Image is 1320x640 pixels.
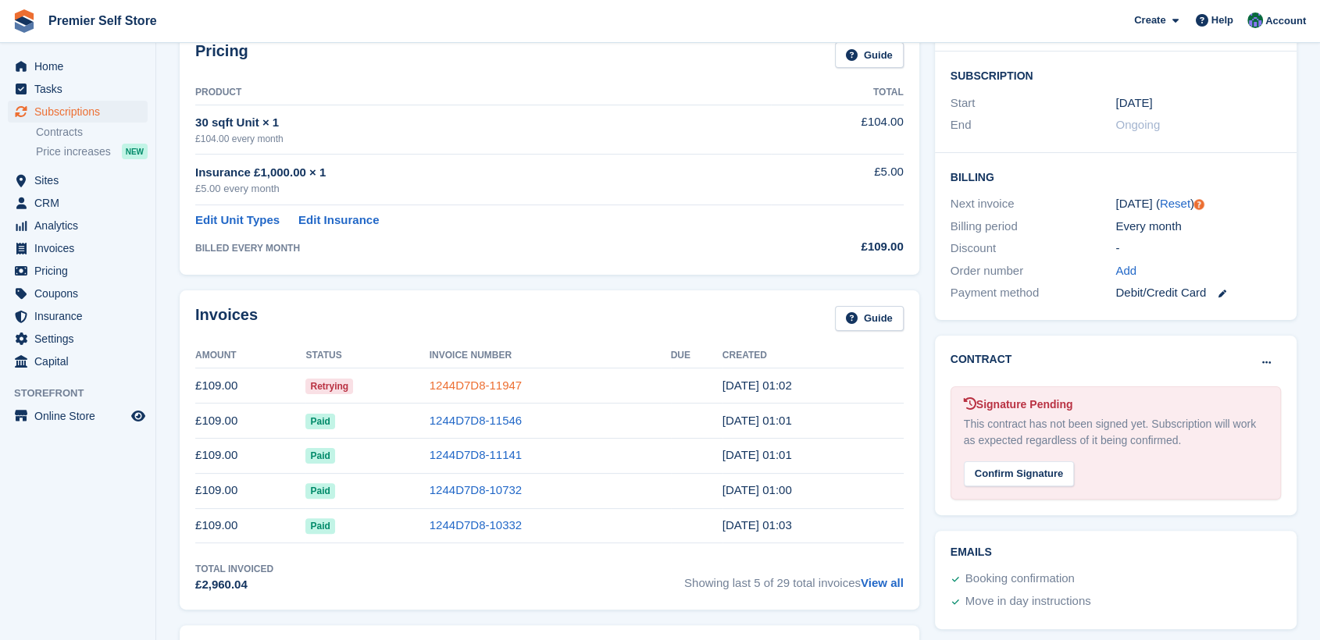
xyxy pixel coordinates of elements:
td: £109.00 [195,508,305,543]
a: menu [8,169,148,191]
div: Next invoice [951,195,1116,213]
a: menu [8,55,148,77]
a: Edit Insurance [298,212,379,229]
span: Account [1265,13,1306,29]
div: £109.00 [771,238,904,256]
a: menu [8,350,148,372]
div: NEW [122,144,148,159]
div: - [1115,240,1281,258]
div: Signature Pending [964,396,1268,413]
span: Tasks [34,78,128,100]
span: Paid [305,448,334,464]
a: Add [1115,262,1136,280]
a: 1244D7D8-11546 [430,414,522,427]
th: Invoice Number [430,343,671,368]
div: [DATE] ( ) [1115,195,1281,213]
td: £109.00 [195,368,305,404]
a: Premier Self Store [42,8,163,34]
a: 1244D7D8-10332 [430,518,522,532]
span: Pricing [34,260,128,282]
a: menu [8,78,148,100]
a: Preview store [129,407,148,425]
div: £5.00 every month [195,181,771,197]
h2: Invoices [195,306,258,332]
div: Start [951,94,1116,112]
a: menu [8,192,148,214]
th: Due [671,343,722,368]
img: stora-icon-8386f47178a22dfd0bd8f6a31ec36ba5ce8667c1dd55bd0f319d3a0aa187defe.svg [12,9,36,33]
span: Subscriptions [34,101,128,123]
span: Help [1211,12,1233,28]
th: Amount [195,343,305,368]
span: Paid [305,414,334,429]
time: 2025-06-20 00:01:35 UTC [722,448,792,461]
span: Capital [34,350,128,372]
td: £104.00 [771,105,904,154]
a: Edit Unit Types [195,212,280,229]
div: BILLED EVERY MONTH [195,241,771,255]
h2: Billing [951,169,1281,184]
span: CRM [34,192,128,214]
span: Price increases [36,144,111,159]
a: 1244D7D8-11141 [430,448,522,461]
h2: Pricing [195,42,248,68]
div: Order number [951,262,1116,280]
span: Invoices [34,237,128,259]
span: Retrying [305,379,353,394]
div: End [951,116,1116,134]
a: 1244D7D8-11947 [430,379,522,392]
span: Ongoing [1115,118,1160,131]
span: Paid [305,518,334,534]
span: Paid [305,483,334,499]
span: Settings [34,328,128,350]
div: Confirm Signature [964,461,1074,487]
div: Debit/Credit Card [1115,284,1281,302]
img: Jo Granger [1247,12,1263,28]
div: £104.00 every month [195,132,771,146]
div: This contract has not been signed yet. Subscription will work as expected regardless of it being ... [964,416,1268,449]
span: Storefront [14,386,155,401]
a: 1244D7D8-10732 [430,483,522,496]
div: Move in day instructions [965,592,1091,611]
a: Reset [1160,197,1190,210]
time: 2025-05-20 00:00:30 UTC [722,483,792,496]
div: Billing period [951,218,1116,236]
a: menu [8,101,148,123]
time: 2025-07-20 00:01:08 UTC [722,414,792,427]
h2: Emails [951,546,1281,559]
span: Home [34,55,128,77]
div: Booking confirmation [965,570,1075,588]
td: £109.00 [195,438,305,473]
h2: Contract [951,351,1012,368]
div: Payment method [951,284,1116,302]
time: 2025-04-20 00:03:42 UTC [722,518,792,532]
time: 2025-08-20 00:02:57 UTC [722,379,792,392]
span: Online Store [34,405,128,427]
div: Total Invoiced [195,562,273,576]
a: Price increases NEW [36,143,148,160]
td: £109.00 [195,404,305,439]
th: Status [305,343,429,368]
div: Tooltip anchor [1192,197,1206,212]
a: Guide [835,42,904,68]
span: Analytics [34,215,128,236]
span: Create [1134,12,1165,28]
th: Total [771,80,904,105]
a: menu [8,237,148,259]
a: Guide [835,306,904,332]
a: menu [8,215,148,236]
span: Insurance [34,305,128,327]
th: Created [722,343,904,368]
td: £5.00 [771,155,904,205]
a: View all [861,576,904,589]
a: Confirm Signature [964,457,1074,471]
a: menu [8,328,148,350]
h2: Subscription [951,67,1281,83]
time: 2023-04-20 00:00:00 UTC [1115,94,1152,112]
td: £109.00 [195,473,305,508]
span: Coupons [34,283,128,304]
div: Insurance £1,000.00 × 1 [195,164,771,182]
div: 30 sqft Unit × 1 [195,114,771,132]
span: Showing last 5 of 29 total invoices [684,562,904,594]
a: Contracts [36,125,148,140]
